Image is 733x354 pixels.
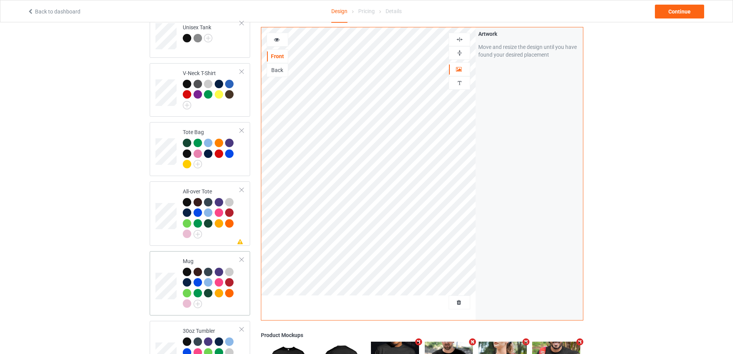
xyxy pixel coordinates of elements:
div: Design [331,0,347,23]
img: svg%3E%0A [456,79,463,87]
div: Back [267,66,288,74]
div: All-over Tote [150,181,250,246]
div: Front [267,52,288,60]
div: Pricing [358,0,375,22]
i: Remove mockup [575,338,585,346]
i: Remove mockup [521,338,531,346]
i: Remove mockup [468,338,477,346]
div: V-Neck T-Shirt [150,63,250,117]
div: V-Neck T-Shirt [183,69,240,107]
i: Remove mockup [414,338,424,346]
img: svg%3E%0A [456,36,463,43]
div: Tote Bag [183,128,240,168]
div: Move and resize the design until you have found your desired placement [478,43,580,59]
img: svg%3E%0A [456,49,463,57]
img: svg+xml;base64,PD94bWwgdmVyc2lvbj0iMS4wIiBlbmNvZGluZz0iVVRGLTgiPz4KPHN2ZyB3aWR0aD0iMjJweCIgaGVpZ2... [194,160,202,168]
img: svg+xml;base64,PD94bWwgdmVyc2lvbj0iMS4wIiBlbmNvZGluZz0iVVRGLTgiPz4KPHN2ZyB3aWR0aD0iMjJweCIgaGVpZ2... [204,34,212,42]
div: Artwork [478,30,580,38]
img: svg+xml;base64,PD94bWwgdmVyc2lvbj0iMS4wIiBlbmNvZGluZz0iVVRGLTgiPz4KPHN2ZyB3aWR0aD0iMjJweCIgaGVpZ2... [194,300,202,308]
img: svg+xml;base64,PD94bWwgdmVyc2lvbj0iMS4wIiBlbmNvZGluZz0iVVRGLTgiPz4KPHN2ZyB3aWR0aD0iMjJweCIgaGVpZ2... [183,101,191,109]
img: svg+xml;base64,PD94bWwgdmVyc2lvbj0iMS4wIiBlbmNvZGluZz0iVVRGLTgiPz4KPHN2ZyB3aWR0aD0iMjJweCIgaGVpZ2... [194,230,202,238]
div: Product Mockups [261,331,583,339]
div: Tote Bag [150,122,250,176]
div: Continue [655,5,704,18]
div: Details [386,0,402,22]
div: Mug [150,251,250,315]
img: heather_texture.png [194,34,202,42]
a: Back to dashboard [27,8,80,15]
div: Mug [183,257,240,307]
div: All-over Tote [183,188,240,238]
div: Unisex Tank [183,23,212,42]
div: Unisex Tank [150,15,250,58]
